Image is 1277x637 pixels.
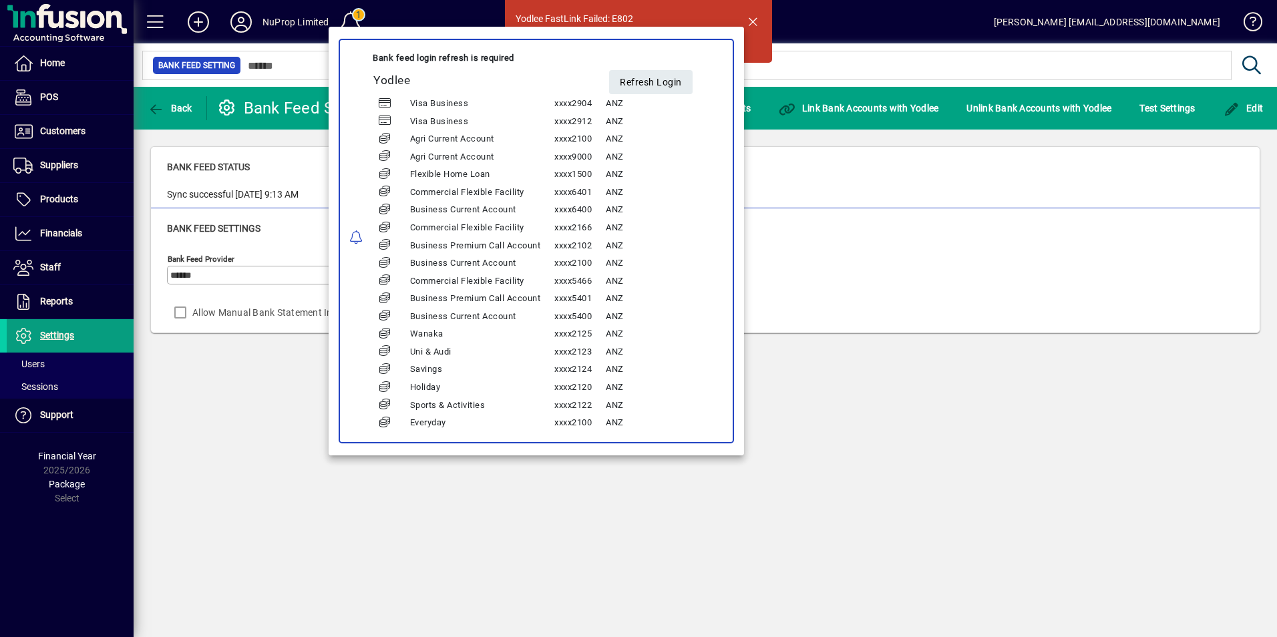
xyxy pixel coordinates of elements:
td: xxxx2124 [554,361,605,379]
td: xxxx5466 [554,272,605,290]
td: xxxx2904 [554,95,605,113]
td: xxxx2123 [554,343,605,361]
td: Everyday [409,414,554,432]
td: ANZ [605,326,709,344]
td: ANZ [605,237,709,255]
td: Business Current Account [409,308,554,326]
td: xxxx2100 [554,254,605,272]
td: Commercial Flexible Facility [409,272,554,290]
td: xxxx2120 [554,379,605,397]
td: Business Premium Call Account [409,237,554,255]
td: ANZ [605,308,709,326]
td: Visa Business [409,113,554,131]
td: xxxx2166 [554,219,605,237]
td: Visa Business [409,95,554,113]
td: ANZ [605,130,709,148]
td: Business Premium Call Account [409,290,554,308]
td: Business Current Account [409,202,554,220]
td: Wanaka [409,326,554,344]
td: xxxx6400 [554,202,605,220]
td: ANZ [605,254,709,272]
td: Agri Current Account [409,130,554,148]
td: xxxx2122 [554,397,605,415]
td: Commercial Flexible Facility [409,219,554,237]
td: xxxx2100 [554,414,605,432]
td: ANZ [605,379,709,397]
td: Sports & Activities [409,397,554,415]
td: ANZ [605,290,709,308]
td: Business Current Account [409,254,554,272]
td: xxxx6401 [554,184,605,202]
td: Holiday [409,379,554,397]
td: ANZ [605,202,709,220]
td: ANZ [605,343,709,361]
td: Savings [409,361,554,379]
td: xxxx9000 [554,148,605,166]
td: ANZ [605,219,709,237]
td: xxxx1500 [554,166,605,184]
td: xxxx2102 [554,237,605,255]
td: ANZ [605,184,709,202]
td: xxxx5401 [554,290,605,308]
td: Agri Current Account [409,148,554,166]
td: Uni & Audi [409,343,554,361]
div: Bank feed login refresh is required [373,50,709,66]
td: Commercial Flexible Facility [409,184,554,202]
td: ANZ [605,95,709,113]
td: xxxx5400 [554,308,605,326]
span: Refresh Login [620,71,682,93]
td: ANZ [605,166,709,184]
td: Flexible Home Loan [409,166,554,184]
td: xxxx2100 [554,130,605,148]
td: ANZ [605,148,709,166]
td: ANZ [605,272,709,290]
button: Refresh Login [609,70,693,94]
td: ANZ [605,361,709,379]
td: ANZ [605,113,709,131]
td: ANZ [605,397,709,415]
h5: Yodlee [373,74,592,88]
td: xxxx2912 [554,113,605,131]
td: ANZ [605,414,709,432]
td: xxxx2125 [554,326,605,344]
